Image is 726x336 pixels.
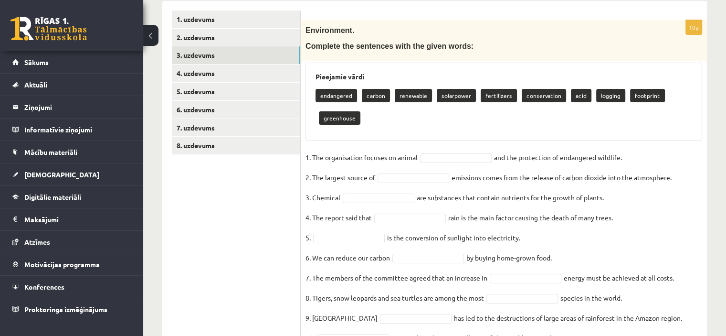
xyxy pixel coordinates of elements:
[685,20,702,35] p: 10p
[12,74,131,96] a: Aktuāli
[24,282,64,291] span: Konferences
[571,89,591,102] p: acid
[24,148,77,156] span: Mācību materiāli
[24,119,131,141] legend: Informatīvie ziņojumi
[24,58,49,66] span: Sākums
[481,89,517,102] p: fertilizers
[12,208,131,230] a: Maksājumi
[172,137,300,154] a: 8. uzdevums
[305,291,484,305] p: 8. Tigers, snow leopards and sea turtles are among the most
[172,119,300,137] a: 7. uzdevums
[172,101,300,119] a: 6. uzdevums
[12,186,131,208] a: Digitālie materiāli
[24,80,47,89] span: Aktuāli
[12,96,131,118] a: Ziņojumi
[437,89,476,102] p: solarpower
[12,231,131,253] a: Atzīmes
[305,150,418,164] p: 1. The organisation focuses on animal
[395,89,432,102] p: renewable
[24,193,81,201] span: Digitālie materiāli
[630,89,665,102] p: footprint
[12,141,131,163] a: Mācību materiāli
[24,305,107,314] span: Proktoringa izmēģinājums
[24,96,131,118] legend: Ziņojumi
[305,170,375,184] p: 2. The largest source of
[24,208,131,230] legend: Maksājumi
[305,210,372,225] p: 4. The report said that
[305,311,378,325] p: 9. [GEOGRAPHIC_DATA]
[522,89,566,102] p: conservation
[24,260,100,269] span: Motivācijas programma
[24,170,99,179] span: [DEMOGRAPHIC_DATA]
[305,271,487,285] p: 7. The members of the committee agreed that an increase in
[12,51,131,73] a: Sākums
[596,89,625,102] p: logging
[12,276,131,298] a: Konferences
[305,42,473,50] span: Complete the sentences with the given words:
[172,46,300,64] a: 3. uzdevums
[319,111,360,125] p: greenhouse
[316,89,357,102] p: endangered
[12,163,131,185] a: [DEMOGRAPHIC_DATA]
[362,89,390,102] p: carbon
[12,119,131,141] a: Informatīvie ziņojumi
[172,29,300,46] a: 2. uzdevums
[172,65,300,82] a: 4. uzdevums
[12,298,131,320] a: Proktoringa izmēģinājums
[305,230,311,245] p: 5.
[172,11,300,28] a: 1. uzdevums
[305,26,354,34] span: Environment.
[305,250,390,265] p: 6. We can reduce our carbon
[305,190,340,205] p: 3. Chemical
[172,83,300,100] a: 5. uzdevums
[316,73,692,81] h3: Pieejamie vārdi
[11,17,87,41] a: Rīgas 1. Tālmācības vidusskola
[24,238,50,246] span: Atzīmes
[12,253,131,275] a: Motivācijas programma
